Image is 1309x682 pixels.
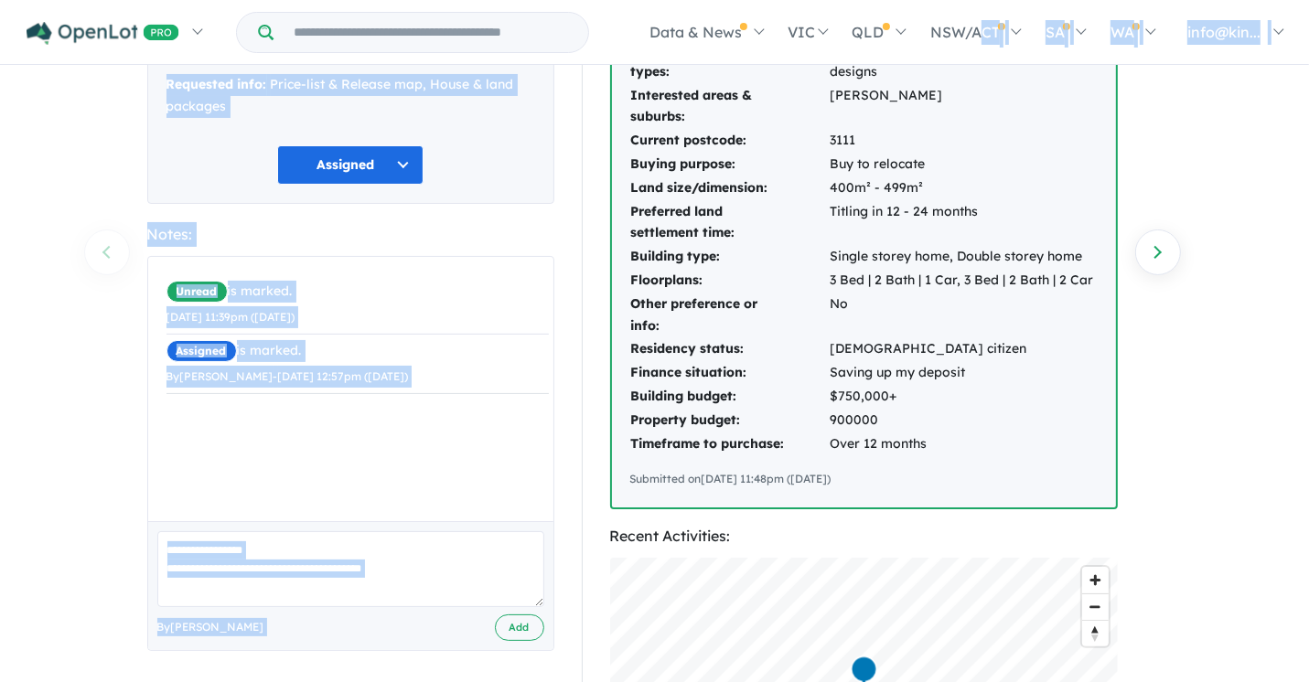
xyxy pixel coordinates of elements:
[1082,620,1109,646] button: Reset bearing to north
[830,245,1098,269] td: Single storey home, Double storey home
[630,153,830,176] td: Buying purpose:
[157,618,264,636] span: By [PERSON_NAME]
[830,84,1098,130] td: [PERSON_NAME]
[630,200,830,246] td: Preferred land settlement time:
[630,337,830,361] td: Residency status:
[630,84,830,130] td: Interested areas & suburbs:
[630,361,830,385] td: Finance situation:
[830,293,1098,338] td: No
[1082,593,1109,620] button: Zoom out
[830,129,1098,153] td: 3111
[830,176,1098,200] td: 400m² - 499m²
[830,153,1098,176] td: Buy to relocate
[630,432,830,456] td: Timeframe to purchase:
[277,145,424,185] button: Assigned
[630,293,830,338] td: Other preference or info:
[610,524,1118,549] div: Recent Activities:
[27,22,179,45] img: Openlot PRO Logo White
[166,369,409,383] small: By [PERSON_NAME] - [DATE] 12:57pm ([DATE])
[830,361,1098,385] td: Saving up my deposit
[166,340,237,362] span: Assigned
[166,76,267,92] strong: Requested info:
[630,245,830,269] td: Building type:
[166,281,228,303] span: Unread
[630,269,830,293] td: Floorplans:
[630,470,1098,488] div: Submitted on [DATE] 11:48pm ([DATE])
[830,385,1098,409] td: $750,000+
[277,13,585,52] input: Try estate name, suburb, builder or developer
[1082,594,1109,620] span: Zoom out
[630,129,830,153] td: Current postcode:
[830,269,1098,293] td: 3 Bed | 2 Bath | 1 Car, 3 Bed | 2 Bath | 2 Car
[166,310,295,324] small: [DATE] 11:39pm ([DATE])
[1187,23,1261,41] span: info@kin...
[1082,621,1109,646] span: Reset bearing to north
[630,409,830,432] td: Property budget:
[830,200,1098,246] td: Titling in 12 - 24 months
[830,432,1098,456] td: Over 12 months
[147,222,554,247] div: Notes:
[166,281,549,303] div: is marked.
[830,337,1098,361] td: [DEMOGRAPHIC_DATA] citizen
[1082,567,1109,593] button: Zoom in
[495,614,544,641] button: Add
[630,385,830,409] td: Building budget:
[166,340,549,362] div: is marked.
[830,409,1098,432] td: 900000
[630,176,830,200] td: Land size/dimension:
[166,74,535,118] div: Price-list & Release map, House & land packages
